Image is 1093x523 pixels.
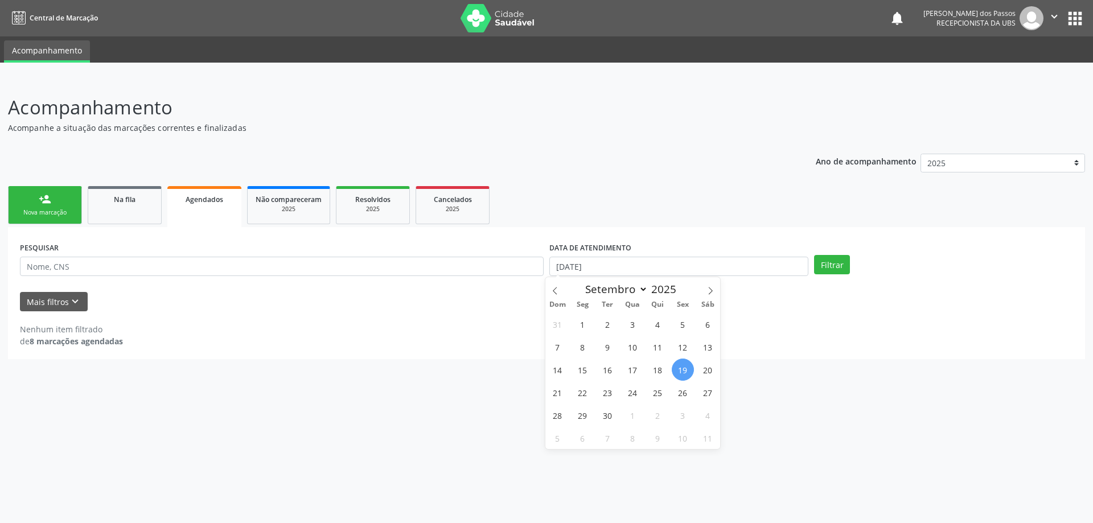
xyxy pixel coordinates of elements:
[20,335,123,347] div: de
[672,336,694,358] span: Setembro 12, 2025
[17,208,73,217] div: Nova marcação
[622,427,644,449] span: Outubro 8, 2025
[648,282,685,296] input: Year
[572,404,594,426] span: Setembro 29, 2025
[597,381,619,403] span: Setembro 23, 2025
[595,301,620,308] span: Ter
[572,359,594,381] span: Setembro 15, 2025
[597,313,619,335] span: Setembro 2, 2025
[546,404,569,426] span: Setembro 28, 2025
[20,323,123,335] div: Nenhum item filtrado
[256,195,322,204] span: Não compareceram
[580,281,648,297] select: Month
[697,381,719,403] span: Setembro 27, 2025
[186,195,223,204] span: Agendados
[622,313,644,335] span: Setembro 3, 2025
[697,336,719,358] span: Setembro 13, 2025
[645,301,670,308] span: Qui
[597,336,619,358] span: Setembro 9, 2025
[622,381,644,403] span: Setembro 24, 2025
[647,336,669,358] span: Setembro 11, 2025
[697,313,719,335] span: Setembro 6, 2025
[814,255,850,274] button: Filtrar
[647,313,669,335] span: Setembro 4, 2025
[344,205,401,213] div: 2025
[647,381,669,403] span: Setembro 25, 2025
[30,13,98,23] span: Central de Marcação
[69,295,81,308] i: keyboard_arrow_down
[672,313,694,335] span: Setembro 5, 2025
[597,359,619,381] span: Setembro 16, 2025
[572,381,594,403] span: Setembro 22, 2025
[620,301,645,308] span: Qua
[545,301,570,308] span: Dom
[672,427,694,449] span: Outubro 10, 2025
[697,427,719,449] span: Outubro 11, 2025
[8,122,762,134] p: Acompanhe a situação das marcações correntes e finalizadas
[572,336,594,358] span: Setembro 8, 2025
[889,10,905,26] button: notifications
[622,359,644,381] span: Setembro 17, 2025
[20,257,544,276] input: Nome, CNS
[549,257,808,276] input: Selecione um intervalo
[622,336,644,358] span: Setembro 10, 2025
[936,18,1016,28] span: Recepcionista da UBS
[114,195,135,204] span: Na fila
[1065,9,1085,28] button: apps
[30,336,123,347] strong: 8 marcações agendadas
[672,381,694,403] span: Setembro 26, 2025
[570,301,595,308] span: Seg
[20,239,59,257] label: PESQUISAR
[672,359,694,381] span: Setembro 19, 2025
[1020,6,1043,30] img: img
[647,359,669,381] span: Setembro 18, 2025
[647,427,669,449] span: Outubro 9, 2025
[697,359,719,381] span: Setembro 20, 2025
[434,195,472,204] span: Cancelados
[923,9,1016,18] div: [PERSON_NAME] dos Passos
[647,404,669,426] span: Outubro 2, 2025
[546,336,569,358] span: Setembro 7, 2025
[424,205,481,213] div: 2025
[20,292,88,312] button: Mais filtroskeyboard_arrow_down
[697,404,719,426] span: Outubro 4, 2025
[549,239,631,257] label: DATA DE ATENDIMENTO
[8,93,762,122] p: Acompanhamento
[597,404,619,426] span: Setembro 30, 2025
[546,427,569,449] span: Outubro 5, 2025
[670,301,695,308] span: Sex
[572,313,594,335] span: Setembro 1, 2025
[4,40,90,63] a: Acompanhamento
[622,404,644,426] span: Outubro 1, 2025
[546,381,569,403] span: Setembro 21, 2025
[816,154,917,168] p: Ano de acompanhamento
[256,205,322,213] div: 2025
[546,359,569,381] span: Setembro 14, 2025
[597,427,619,449] span: Outubro 7, 2025
[1043,6,1065,30] button: 
[672,404,694,426] span: Outubro 3, 2025
[546,313,569,335] span: Agosto 31, 2025
[1048,10,1061,23] i: 
[39,193,51,205] div: person_add
[8,9,98,27] a: Central de Marcação
[695,301,720,308] span: Sáb
[572,427,594,449] span: Outubro 6, 2025
[355,195,391,204] span: Resolvidos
